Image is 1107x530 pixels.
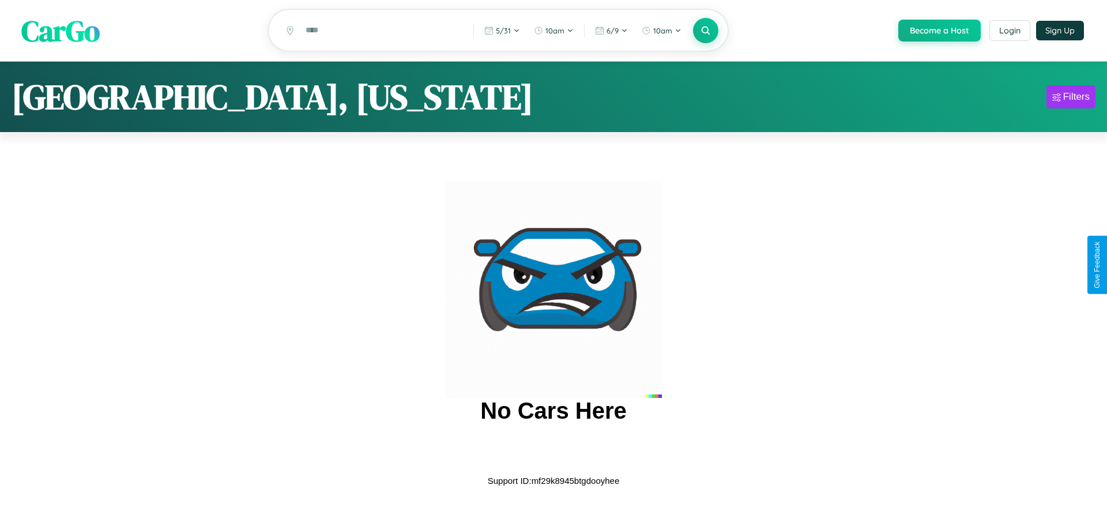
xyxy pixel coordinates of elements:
span: 10am [545,26,564,35]
span: 10am [653,26,672,35]
button: 5/31 [479,21,526,40]
h2: No Cars Here [480,398,626,424]
img: car [445,181,662,398]
p: Support ID: mf29k8945btgdooyhee [488,473,620,488]
button: 10am [528,21,579,40]
div: Give Feedback [1093,242,1101,288]
button: Sign Up [1036,21,1084,40]
button: 6/9 [589,21,634,40]
button: Filters [1046,85,1095,108]
span: 6 / 9 [607,26,619,35]
button: Login [989,20,1030,41]
span: 5 / 31 [496,26,511,35]
span: CarGo [21,10,100,50]
button: Become a Host [898,20,981,42]
button: 10am [636,21,687,40]
h1: [GEOGRAPHIC_DATA], [US_STATE] [12,73,533,121]
div: Filters [1063,91,1090,103]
